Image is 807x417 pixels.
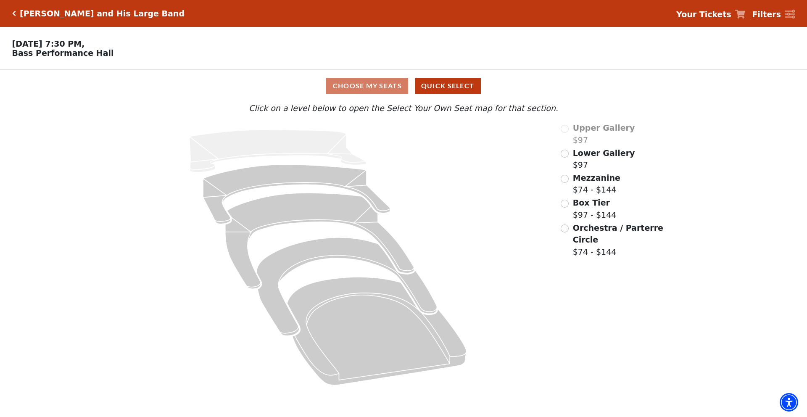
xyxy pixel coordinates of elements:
h5: [PERSON_NAME] and His Large Band [20,9,185,18]
input: Mezzanine$74 - $144 [561,175,569,183]
button: Quick Select [415,78,481,94]
input: Lower Gallery$97 [561,150,569,158]
span: Lower Gallery [573,148,635,158]
path: Upper Gallery - Seats Available: 0 [190,130,367,172]
label: $74 - $144 [573,172,620,196]
input: Box Tier$97 - $144 [561,200,569,208]
span: Upper Gallery [573,123,635,132]
span: Mezzanine [573,173,620,182]
label: $97 [573,122,635,146]
span: Orchestra / Parterre Circle [573,223,663,245]
a: Your Tickets [676,8,745,21]
label: $97 [573,147,635,171]
label: $74 - $144 [573,222,665,258]
a: Filters [752,8,795,21]
a: Click here to go back to filters [12,11,16,16]
input: Orchestra / Parterre Circle$74 - $144 [561,224,569,232]
span: Box Tier [573,198,610,207]
strong: Filters [752,10,781,19]
p: Click on a level below to open the Select Your Own Seat map for that section. [107,102,700,114]
strong: Your Tickets [676,10,731,19]
path: Lower Gallery - Seats Available: 215 [203,165,390,224]
path: Orchestra / Parterre Circle - Seats Available: 23 [287,277,466,385]
div: Accessibility Menu [780,393,798,412]
label: $97 - $144 [573,197,617,221]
